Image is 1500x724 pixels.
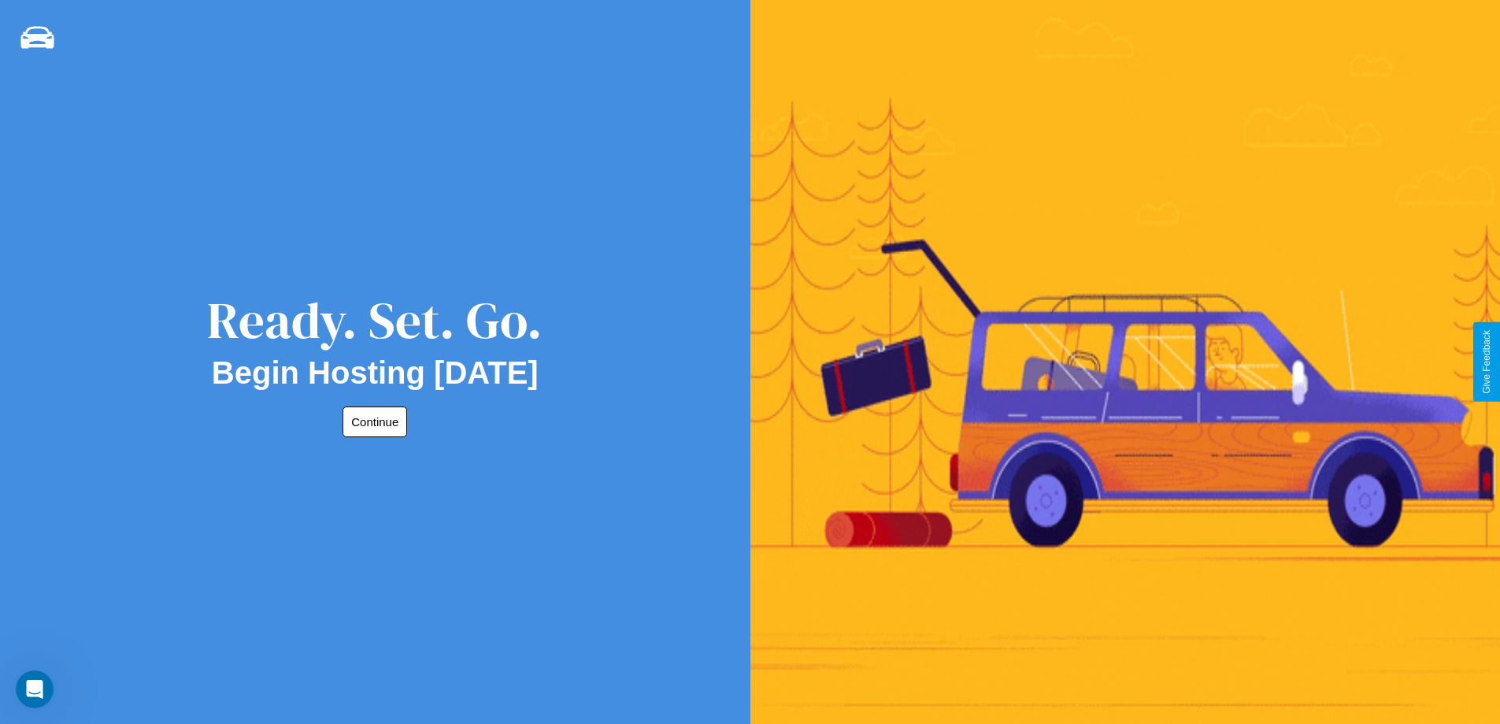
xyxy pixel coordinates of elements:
div: Give Feedback [1481,330,1492,394]
h2: Begin Hosting [DATE] [212,355,539,391]
button: Continue [343,407,407,437]
iframe: Intercom live chat [16,670,54,708]
div: Ready. Set. Go. [207,285,543,355]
